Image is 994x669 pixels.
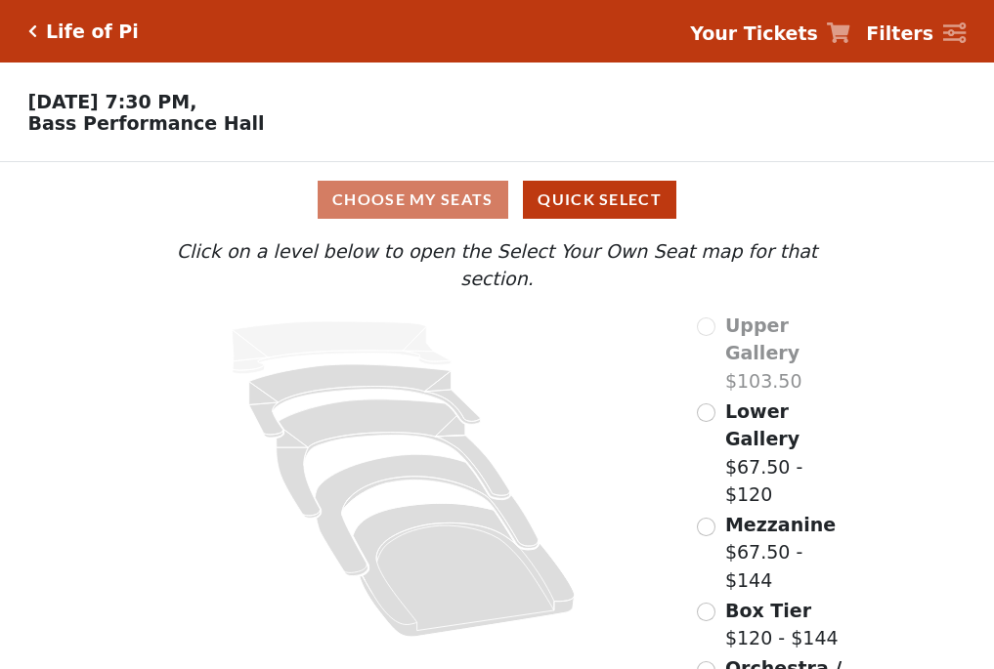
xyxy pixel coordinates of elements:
h5: Life of Pi [46,21,139,43]
a: Filters [866,20,966,48]
strong: Filters [866,22,933,44]
span: Mezzanine [725,514,836,535]
strong: Your Tickets [690,22,818,44]
a: Your Tickets [690,20,850,48]
label: $67.50 - $120 [725,397,856,509]
span: Lower Gallery [725,400,800,450]
path: Orchestra / Parterre Circle - Seats Available: 32 [354,503,576,637]
path: Lower Gallery - Seats Available: 129 [249,364,481,438]
label: $103.50 [725,312,856,396]
path: Upper Gallery - Seats Available: 0 [233,321,452,374]
span: Upper Gallery [725,314,800,364]
p: Click on a level below to open the Select Your Own Seat map for that section. [138,237,855,293]
a: Click here to go back to filters [28,24,37,38]
button: Quick Select [523,181,676,219]
label: $67.50 - $144 [725,511,856,595]
span: Box Tier [725,600,811,621]
label: $120 - $144 [725,597,839,652]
